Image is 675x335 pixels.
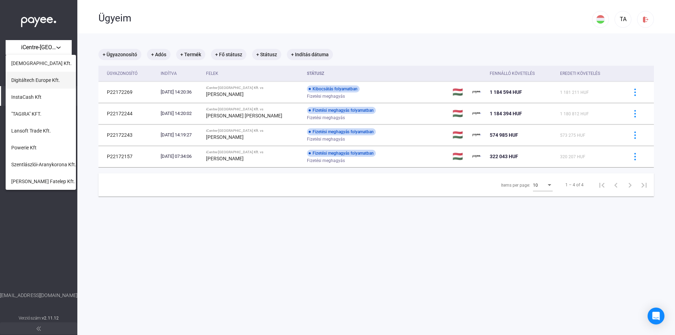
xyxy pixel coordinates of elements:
span: [DEMOGRAPHIC_DATA] Kft. [11,59,72,67]
span: "TAGIRA" KFT. [11,110,41,118]
span: Powerie Kft [11,143,37,152]
div: Open Intercom Messenger [648,308,664,324]
span: Digitáltech Europe Kft. [11,76,60,84]
span: Szentlászlói-Aranykorona Kft. [11,160,76,169]
span: Lansoft Trade Kft. [11,127,51,135]
span: InstaCash Kft [11,93,41,101]
span: [PERSON_NAME] Fatelep Kft. [11,177,75,186]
